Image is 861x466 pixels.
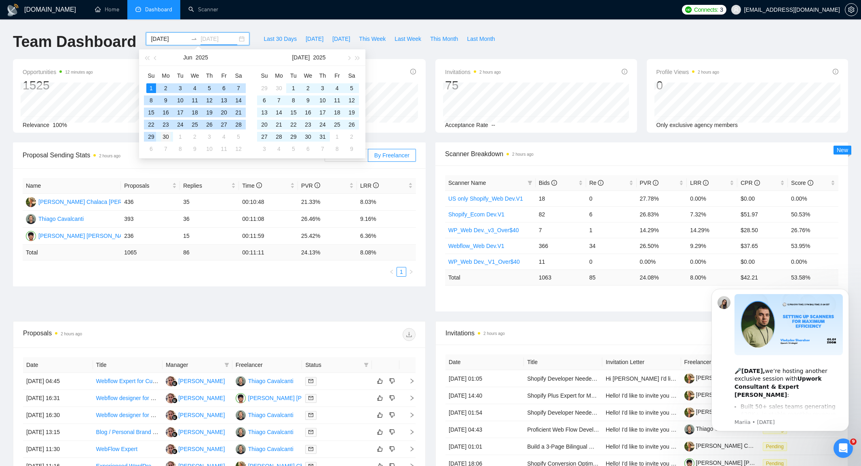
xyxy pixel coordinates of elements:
[694,5,718,14] span: Connects:
[527,443,689,450] a: Build a 3-Page Bilingual Website (Wix) for Brazilian Supermarket
[180,178,239,194] th: Replies
[173,106,188,119] td: 2025-06-17
[289,108,298,117] div: 15
[41,121,143,136] li: Built 50+ sales teams generating $20K+ in stable monthly revenue
[344,119,359,131] td: 2025-07-26
[347,108,357,117] div: 19
[448,195,523,202] a: US only Shopify_Web Dev.V1
[236,427,246,437] img: TC
[347,95,357,105] div: 12
[260,108,269,117] div: 13
[234,83,243,93] div: 7
[362,359,370,371] span: filter
[387,410,397,420] button: dislike
[527,392,720,399] a: Shopify Plus Expert for Mobile & Checkout Optimization (SEO + CRO Focus)
[845,3,858,16] button: setting
[479,70,501,74] time: 2 hours ago
[720,5,723,14] span: 3
[178,445,225,453] div: [PERSON_NAME]
[684,443,813,449] a: [PERSON_NAME] Chalaca [PERSON_NAME]
[217,119,231,131] td: 2025-06-27
[315,106,330,119] td: 2025-07-17
[257,106,272,119] td: 2025-07-13
[656,67,720,77] span: Profile Views
[377,412,383,418] span: like
[144,119,158,131] td: 2025-06-22
[318,95,327,105] div: 10
[188,82,202,94] td: 2025-06-04
[172,432,177,437] img: gigradar-bm.png
[286,69,301,82] th: Tu
[387,444,397,454] button: dislike
[96,446,137,452] a: WebFlow Expert
[35,13,143,134] div: Message content
[158,119,173,131] td: 2025-06-23
[175,83,185,93] div: 3
[173,82,188,94] td: 2025-06-03
[178,411,225,419] div: [PERSON_NAME]
[173,94,188,106] td: 2025-06-10
[65,70,93,74] time: 12 minutes ago
[188,69,202,82] th: We
[292,49,310,66] button: [DATE]
[202,119,217,131] td: 2025-06-26
[6,4,19,17] img: logo
[286,82,301,94] td: 2025-07-01
[166,376,176,386] img: KG
[850,438,857,445] span: 9
[526,177,534,189] span: filter
[684,407,694,417] img: c1PYg2RFmoAoYv-95gynOyD5mL57fef8ep7XqdQUmkg9mUw9U1Eq99aMnEBB4sac9f
[121,178,180,194] th: Proposals
[315,94,330,106] td: 2025-07-10
[274,83,284,93] div: 30
[301,32,328,45] button: [DATE]
[38,214,84,223] div: Thiago Cavalcanti
[387,427,397,437] button: dislike
[178,428,225,436] div: [PERSON_NAME]
[260,120,269,129] div: 20
[175,95,185,105] div: 10
[231,94,246,106] td: 2025-06-14
[301,94,315,106] td: 2025-07-09
[274,108,284,117] div: 14
[332,95,342,105] div: 11
[223,359,231,371] span: filter
[315,69,330,82] th: Th
[178,394,225,402] div: [PERSON_NAME]
[306,34,323,43] span: [DATE]
[390,32,426,45] button: Last Week
[684,409,813,415] a: [PERSON_NAME] Chalaca [PERSON_NAME]
[395,34,421,43] span: Last Week
[448,243,504,249] a: Webflow_Web Dev.V1
[26,197,36,207] img: BB
[166,428,225,435] a: KG[PERSON_NAME]
[330,119,344,131] td: 2025-07-25
[26,214,36,224] img: TC
[26,231,36,241] img: NM
[332,83,342,93] div: 4
[389,429,395,435] span: dislike
[426,32,462,45] button: This Month
[264,34,297,43] span: Last 30 Days
[217,94,231,106] td: 2025-06-13
[308,379,313,383] span: mail
[397,267,406,277] li: 1
[190,83,200,93] div: 4
[166,411,225,418] a: KG[PERSON_NAME]
[301,82,315,94] td: 2025-07-02
[217,106,231,119] td: 2025-06-20
[260,83,269,93] div: 29
[248,428,293,436] div: Thiago Cavalcanti
[173,119,188,131] td: 2025-06-24
[257,69,272,82] th: Su
[344,106,359,119] td: 2025-07-19
[205,120,214,129] div: 26
[301,106,315,119] td: 2025-07-16
[301,69,315,82] th: We
[301,119,315,131] td: 2025-07-23
[289,120,298,129] div: 22
[684,460,791,466] a: [PERSON_NAME] [PERSON_NAME]
[38,231,133,240] div: [PERSON_NAME] [PERSON_NAME]
[95,6,119,13] a: homeHome
[375,444,385,454] button: like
